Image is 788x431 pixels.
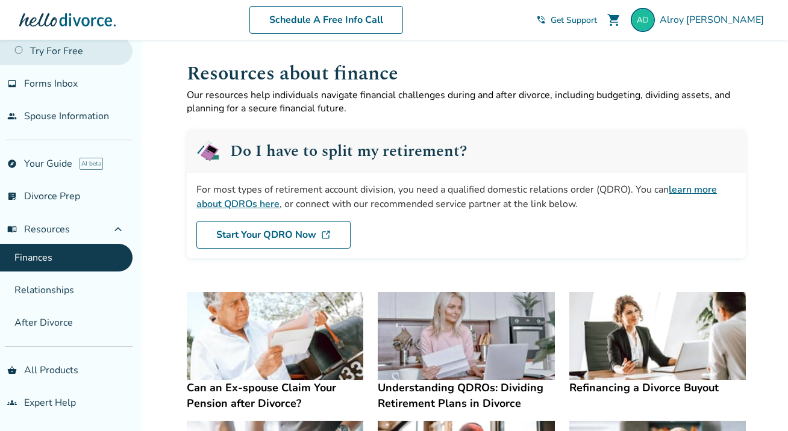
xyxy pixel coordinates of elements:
img: DL [321,230,331,240]
span: expand_less [111,222,125,237]
div: For most types of retirement account division, you need a qualified domestic relations order (QDR... [196,182,736,211]
a: Schedule A Free Info Call [249,6,403,34]
p: Our resources help individuals navigate financial challenges during and after divorce, including ... [187,88,746,115]
a: phone_in_talkGet Support [536,14,597,26]
span: inbox [7,79,17,88]
h4: Can an Ex-spouse Claim Your Pension after Divorce? [187,380,363,411]
a: Refinancing a Divorce BuyoutRefinancing a Divorce Buyout [569,292,746,396]
h1: Resources about finance [187,59,746,88]
span: groups [7,398,17,408]
span: shopping_basket [7,365,17,375]
iframe: Chat Widget [728,373,788,431]
span: menu_book [7,225,17,234]
span: Get Support [551,14,597,26]
img: Understanding QDROs: Dividing Retirement Plans in Divorce [378,292,554,380]
span: explore [7,159,17,169]
span: Forms Inbox [24,77,78,90]
img: durranta1@gmail.com [631,8,655,32]
span: AI beta [80,158,103,170]
span: shopping_cart [607,13,621,27]
a: Understanding QDROs: Dividing Retirement Plans in DivorceUnderstanding QDROs: Dividing Retirement... [378,292,554,412]
h4: Refinancing a Divorce Buyout [569,380,746,395]
span: list_alt_check [7,191,17,201]
h4: Understanding QDROs: Dividing Retirement Plans in Divorce [378,380,554,411]
img: Can an Ex-spouse Claim Your Pension after Divorce? [187,292,363,380]
span: Alroy [PERSON_NAME] [660,13,769,26]
span: phone_in_talk [536,15,546,25]
span: Resources [7,223,70,236]
img: Refinancing a Divorce Buyout [569,292,746,380]
a: Start Your QDRO Now [196,221,351,249]
img: QDRO [196,139,220,163]
h2: Do I have to split my retirement? [230,143,467,159]
span: people [7,111,17,121]
a: Can an Ex-spouse Claim Your Pension after Divorce?Can an Ex-spouse Claim Your Pension after Divorce? [187,292,363,412]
